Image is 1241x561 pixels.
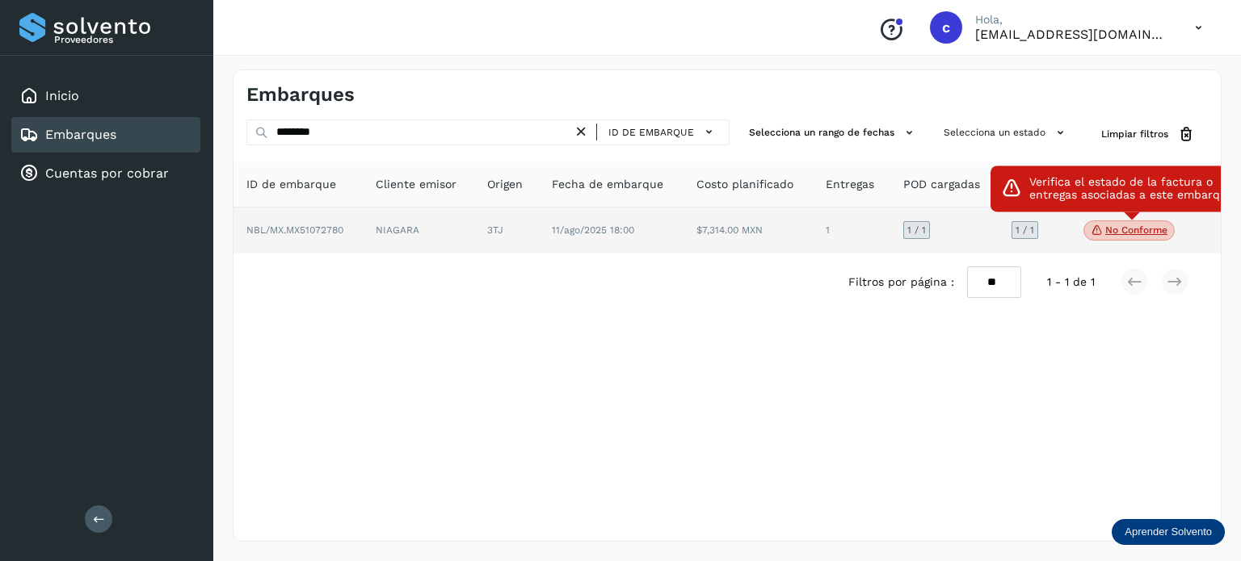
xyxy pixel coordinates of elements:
span: Fecha de embarque [552,176,663,193]
span: Cliente emisor [376,176,456,193]
div: Inicio [11,78,200,114]
td: NIAGARA [363,207,475,254]
div: Embarques [11,117,200,153]
span: Filtros por página : [848,274,954,291]
span: ID de embarque [246,176,336,193]
span: 11/ago/2025 18:00 [552,224,634,236]
button: ID de embarque [604,120,722,144]
a: Cuentas por cobrar [45,165,169,181]
a: Embarques [45,127,116,142]
p: Proveedores [54,34,194,45]
span: Origen [487,176,523,193]
span: ID de embarque [608,125,694,140]
p: Aprender Solvento [1125,525,1212,538]
h4: Embarques [246,83,355,107]
td: 1 [813,207,891,254]
div: Cuentas por cobrar [11,156,200,191]
a: Inicio [45,88,79,103]
button: Selecciona un rango de fechas [742,119,924,146]
p: Hola, [975,13,1169,27]
span: Entregas [826,176,874,193]
p: No conforme [1105,224,1167,236]
button: Limpiar filtros [1088,119,1208,149]
span: 1 - 1 de 1 [1047,274,1095,291]
td: $7,314.00 MXN [684,207,813,254]
button: Selecciona un estado [937,119,1075,146]
p: cuentasespeciales8_met@castores.com.mx [975,27,1169,42]
span: NBL/MX.MX51072780 [246,224,343,236]
span: 1 / 1 [907,225,926,235]
span: 1 / 1 [1016,225,1034,235]
span: Limpiar filtros [1101,127,1168,141]
td: 3TJ [474,207,539,254]
div: Aprender Solvento [1112,519,1225,545]
span: Costo planificado [696,176,793,193]
span: POD cargadas [903,176,980,193]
